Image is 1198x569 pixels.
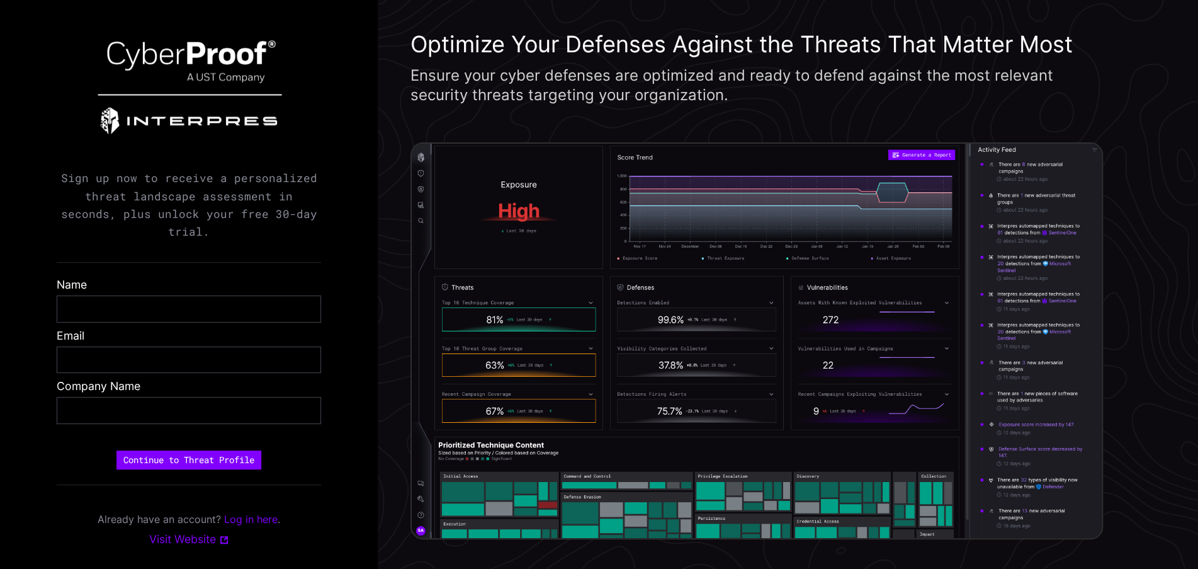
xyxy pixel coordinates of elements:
[57,329,321,343] label: Email
[224,513,278,526] a: Log in here
[93,22,286,158] img: CyberProof Logo
[410,142,1103,539] img: Screenshot
[57,379,321,394] label: Company Name
[410,66,1103,105] div: Ensure your cyber defenses are optimized and ready to defend against the most relevant security t...
[116,451,261,469] button: Continue to Threat Profile
[149,532,229,547] a: Visit Website
[57,278,321,292] label: Name
[410,30,1103,59] h3: Optimize Your Defenses Against the Threats That Matter Most
[98,513,280,532] div: Already have an account? .
[57,170,321,241] p: Sign up now to receive a personalized threat landscape assessment in seconds, plus unlock your fr...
